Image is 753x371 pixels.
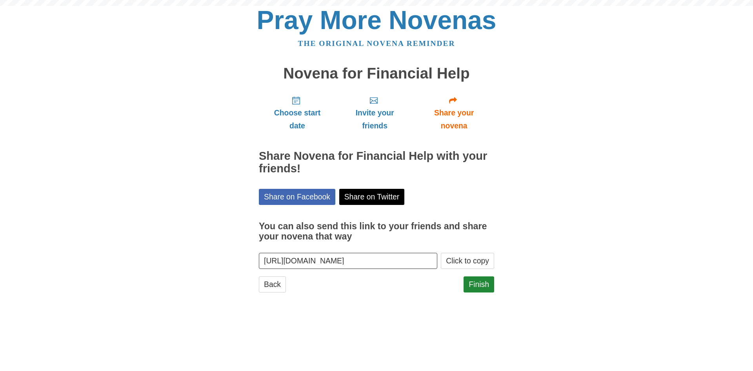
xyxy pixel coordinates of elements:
[422,106,486,132] span: Share your novena
[464,276,494,292] a: Finish
[259,150,494,175] h2: Share Novena for Financial Help with your friends!
[259,189,335,205] a: Share on Facebook
[339,189,405,205] a: Share on Twitter
[414,90,494,136] a: Share your novena
[298,39,455,48] a: The original novena reminder
[336,90,414,136] a: Invite your friends
[267,106,328,132] span: Choose start date
[259,65,494,82] h1: Novena for Financial Help
[259,276,286,292] a: Back
[257,5,497,35] a: Pray More Novenas
[259,221,494,241] h3: You can also send this link to your friends and share your novena that way
[344,106,406,132] span: Invite your friends
[441,253,494,269] button: Click to copy
[259,90,336,136] a: Choose start date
